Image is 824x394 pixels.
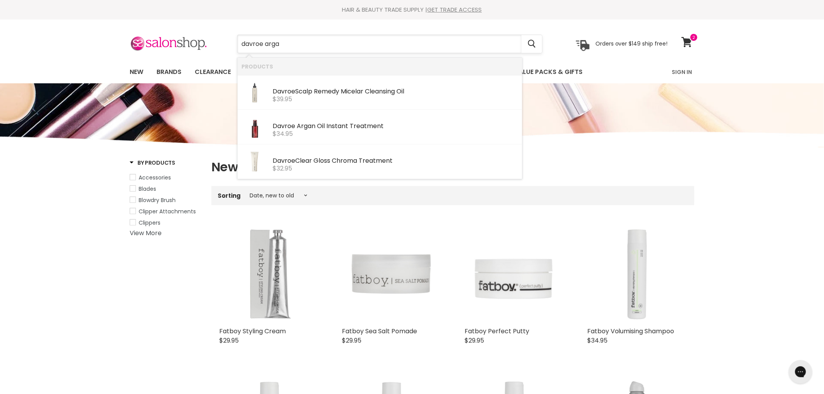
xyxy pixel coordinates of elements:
li: Products [238,58,522,75]
span: $29.95 [219,336,239,345]
div: HAIR & BEAUTY TRADE SUPPLY | [120,6,704,14]
form: Product [237,35,542,53]
a: Fatboy Perfect Putty [465,327,529,336]
img: Fatboy Styling Cream [219,224,319,323]
p: Orders over $149 ship free! [595,40,668,47]
span: $34.95 [587,336,607,345]
a: Value Packs & Gifts [509,64,588,80]
span: $32.95 [273,164,292,173]
h3: By Products [130,159,175,167]
a: Clearance [189,64,237,80]
b: Davroe [273,156,295,165]
span: $29.95 [342,336,361,345]
span: Accessories [139,174,171,181]
a: Clippers [130,218,202,227]
div: Scalp Remedy Micelar Cleansing Oil [273,88,518,96]
ul: Main menu [124,61,628,83]
li: Products: Davroe Scalp Remedy Micelar Cleansing Oil [238,75,522,110]
a: New [124,64,149,80]
span: Blades [139,185,156,193]
img: Fatboy Perfect Putty [465,224,564,323]
nav: Main [120,61,704,83]
img: Untitled-design_200x.png [241,114,269,141]
img: DAVROE-Scalp-Remedy-Spa-Micellar-Cleansing-Oil_3568_200x.png [241,79,269,106]
input: Search [238,35,521,53]
button: Search [521,35,542,53]
a: GET TRADE ACCESS [428,5,482,14]
img: CHROMA_CLEAR-GLOSS_PNG_200x.png [241,148,269,176]
h1: New [211,159,694,175]
a: Clipper Attachments [130,207,202,216]
span: $39.95 [273,95,292,104]
b: Davroe [273,121,295,130]
li: Products: Davroe Argan Oil Instant Treatment [238,110,522,144]
a: Fatboy Sea Salt Pomade [342,327,417,336]
label: Sorting [218,192,241,199]
li: Products: Davroe Clear Gloss Chroma Treatment [238,144,522,179]
a: Blowdry Brush [130,196,202,204]
img: Fatboy Sea Salt Pomade [342,224,441,323]
span: Clipper Attachments [139,208,196,215]
div: an Oil Instant Treatment [273,123,518,131]
span: Clippers [139,219,160,227]
div: Clear Gloss Chroma Treatment [273,157,518,165]
a: Sign In [667,64,697,80]
a: View More [130,229,162,237]
span: $34.95 [273,129,293,138]
a: Accessories [130,173,202,182]
b: Davroe [273,87,295,96]
img: Fatboy Volumising Shampoo [587,224,687,323]
a: Fatboy Styling Cream [219,327,286,336]
span: Blowdry Brush [139,196,176,204]
a: Fatboy Volumising Shampoo [587,327,674,336]
a: Blades [130,185,202,193]
iframe: Gorgias live chat messenger [785,357,816,386]
span: $29.95 [465,336,484,345]
a: Brands [151,64,187,80]
b: Arg [297,121,308,130]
